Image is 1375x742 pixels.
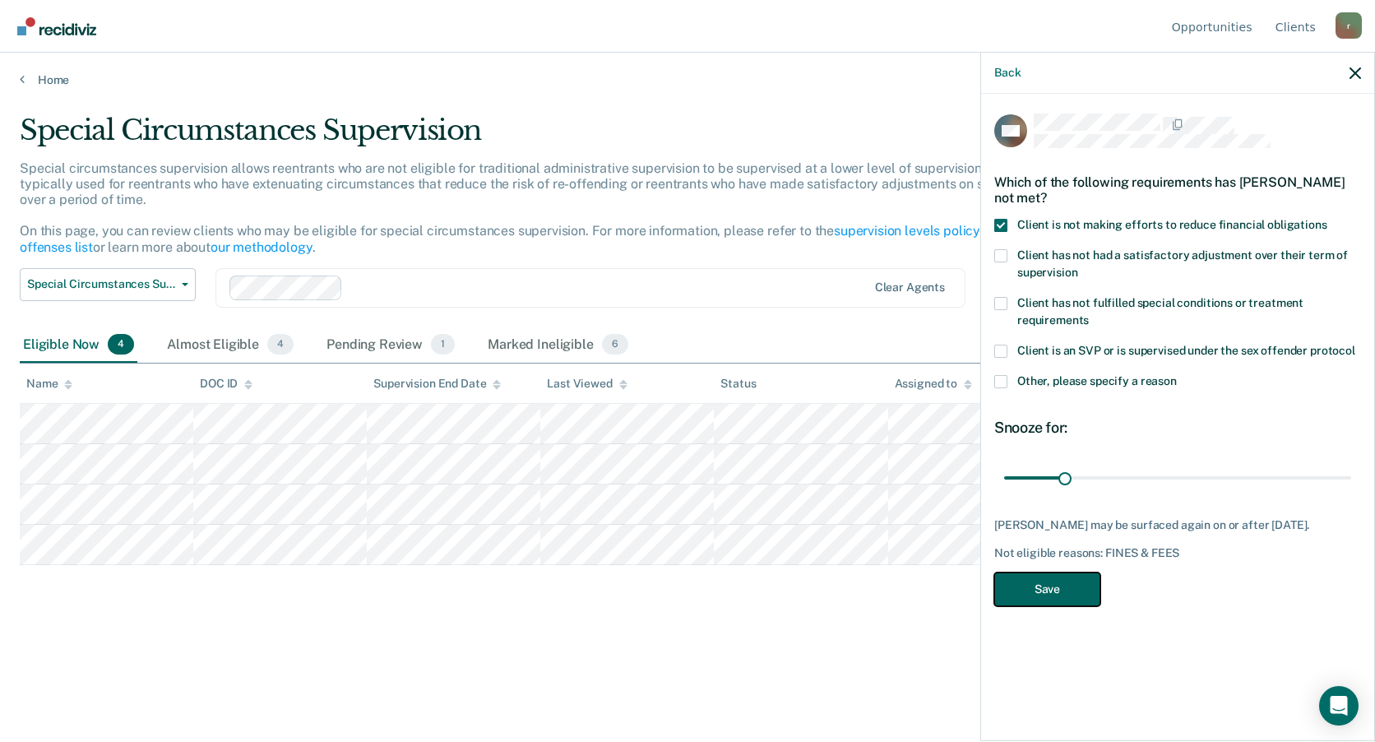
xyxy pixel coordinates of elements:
button: Save [994,573,1100,606]
span: Client has not had a satisfactory adjustment over their term of supervision [1017,248,1348,279]
p: Special circumstances supervision allows reentrants who are not eligible for traditional administ... [20,160,1044,255]
a: violent offenses list [20,223,1044,254]
img: Recidiviz [17,17,96,35]
span: 4 [267,334,294,355]
div: Open Intercom Messenger [1319,686,1359,726]
div: Special Circumstances Supervision [20,114,1051,160]
div: Eligible Now [20,327,137,364]
span: Other, please specify a reason [1017,374,1177,387]
div: Which of the following requirements has [PERSON_NAME] not met? [994,161,1361,219]
span: 1 [431,334,455,355]
div: Status [720,377,756,391]
div: r [1336,12,1362,39]
div: Not eligible reasons: FINES & FEES [994,546,1361,560]
a: our methodology [211,239,312,255]
button: Back [994,66,1021,80]
div: Snooze for: [994,419,1361,437]
div: Last Viewed [547,377,627,391]
div: Clear agents [875,281,945,294]
span: Client has not fulfilled special conditions or treatment requirements [1017,296,1303,327]
span: 6 [602,334,628,355]
a: Home [20,72,1355,87]
div: Assigned to [895,377,972,391]
div: [PERSON_NAME] may be surfaced again on or after [DATE]. [994,518,1361,532]
span: 4 [108,334,134,355]
div: Name [26,377,72,391]
div: Pending Review [323,327,458,364]
a: supervision levels policy [834,223,980,239]
div: Supervision End Date [373,377,501,391]
div: Almost Eligible [164,327,297,364]
div: DOC ID [200,377,252,391]
div: Marked Ineligible [484,327,632,364]
span: Client is an SVP or is supervised under the sex offender protocol [1017,344,1355,357]
span: Client is not making efforts to reduce financial obligations [1017,218,1327,231]
span: Special Circumstances Supervision [27,277,175,291]
button: Profile dropdown button [1336,12,1362,39]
